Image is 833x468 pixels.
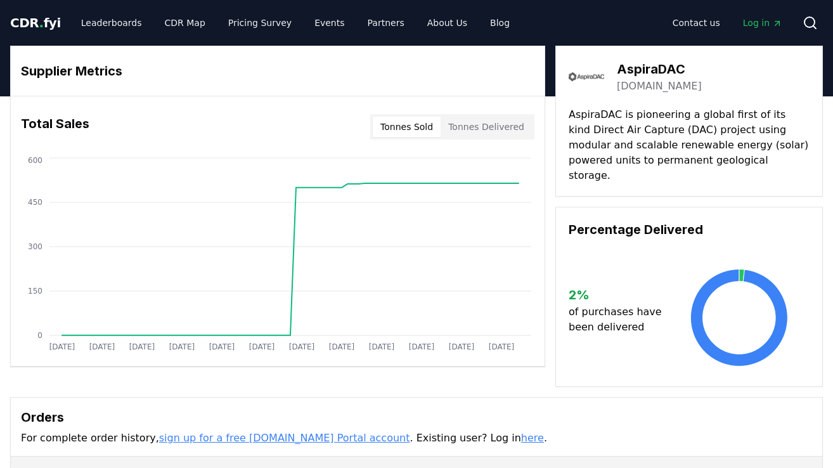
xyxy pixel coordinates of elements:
[569,304,669,335] p: of purchases have been delivered
[617,60,702,79] h3: AspiraDAC
[662,11,730,34] a: Contact us
[569,107,810,183] p: AspiraDAC is pioneering a global first of its kind Direct Air Capture (DAC) project using modular...
[21,408,812,427] h3: Orders
[733,11,792,34] a: Log in
[369,342,394,351] tspan: [DATE]
[10,14,61,32] a: CDR.fyi
[373,117,441,137] button: Tonnes Sold
[37,331,42,340] tspan: 0
[28,287,42,296] tspan: 150
[129,342,155,351] tspan: [DATE]
[21,62,534,81] h3: Supplier Metrics
[569,220,810,239] h3: Percentage Delivered
[662,11,792,34] nav: Main
[49,342,75,351] tspan: [DATE]
[28,156,42,165] tspan: 600
[489,342,514,351] tspan: [DATE]
[218,11,302,34] a: Pricing Survey
[71,11,152,34] a: Leaderboards
[169,342,195,351] tspan: [DATE]
[480,11,520,34] a: Blog
[304,11,354,34] a: Events
[89,342,115,351] tspan: [DATE]
[10,15,61,30] span: CDR fyi
[569,285,669,304] h3: 2 %
[569,59,604,94] img: AspiraDAC-logo
[743,16,782,29] span: Log in
[155,11,216,34] a: CDR Map
[209,342,235,351] tspan: [DATE]
[617,79,702,94] a: [DOMAIN_NAME]
[28,242,42,251] tspan: 300
[28,198,42,207] tspan: 450
[39,15,44,30] span: .
[289,342,314,351] tspan: [DATE]
[358,11,415,34] a: Partners
[159,432,410,444] a: sign up for a free [DOMAIN_NAME] Portal account
[71,11,520,34] nav: Main
[21,114,89,140] h3: Total Sales
[449,342,474,351] tspan: [DATE]
[441,117,532,137] button: Tonnes Delivered
[249,342,274,351] tspan: [DATE]
[417,11,477,34] a: About Us
[329,342,354,351] tspan: [DATE]
[521,432,544,444] a: here
[21,431,812,446] p: For complete order history, . Existing user? Log in .
[409,342,434,351] tspan: [DATE]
